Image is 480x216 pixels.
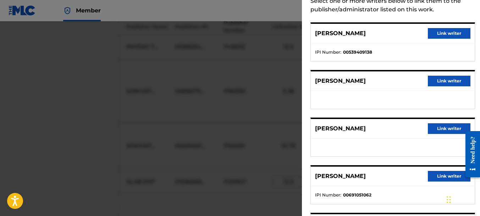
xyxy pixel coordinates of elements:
p: [PERSON_NAME] [315,124,366,133]
span: IPI Number : [315,192,341,198]
button: Link writer [428,28,470,39]
button: Link writer [428,123,470,134]
div: Drag [447,189,451,210]
span: Member [76,6,101,15]
iframe: Resource Center [460,124,480,185]
img: MLC Logo [9,5,36,16]
strong: 00539409138 [343,49,372,55]
p: [PERSON_NAME] [315,29,366,38]
strong: 00691051062 [343,192,371,198]
span: IPI Number : [315,49,341,55]
iframe: Chat Widget [445,182,480,216]
p: [PERSON_NAME] [315,172,366,180]
button: Link writer [428,171,470,182]
button: Link writer [428,76,470,86]
img: Top Rightsholder [63,6,72,15]
p: [PERSON_NAME] [315,77,366,85]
